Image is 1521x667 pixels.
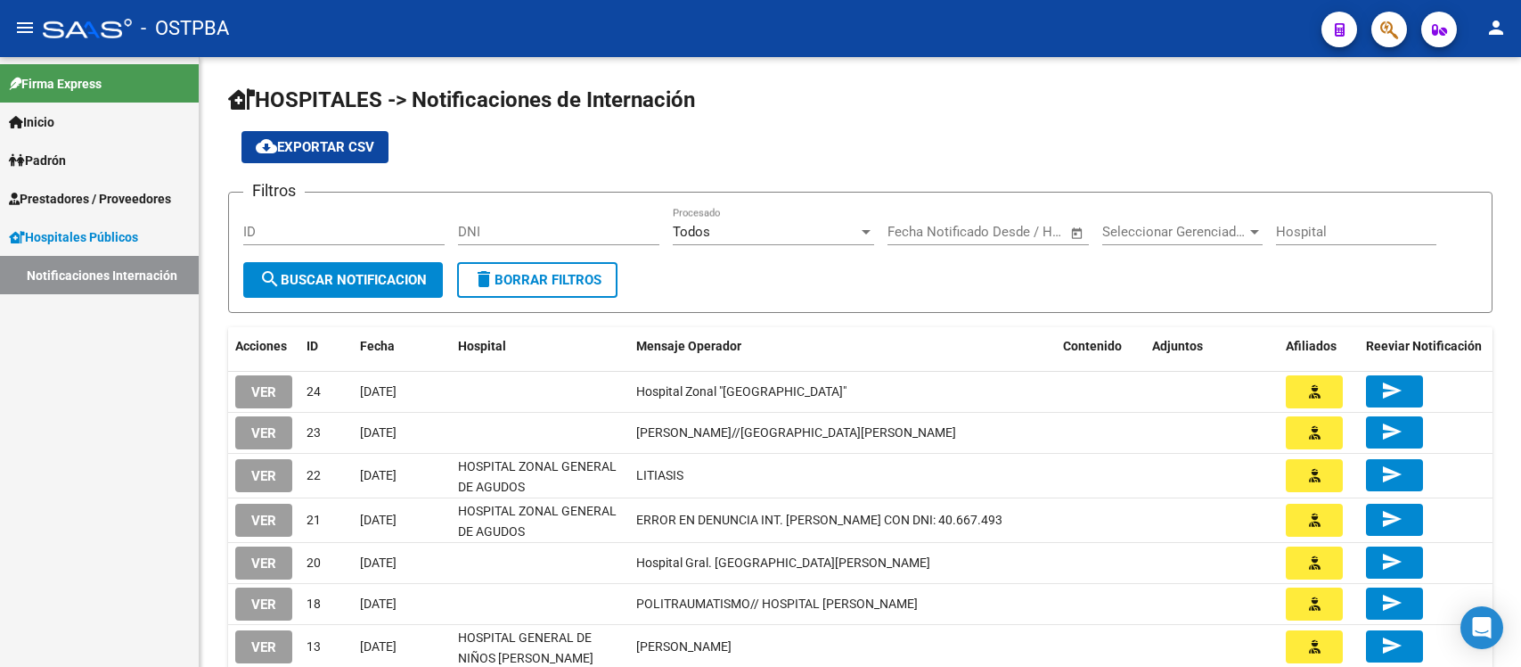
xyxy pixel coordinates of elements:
[251,556,276,572] span: VER
[307,513,321,527] span: 21
[259,268,281,290] mat-icon: search
[887,224,960,240] input: Fecha inicio
[1102,224,1247,240] span: Seleccionar Gerenciador
[228,327,299,366] datatable-header-cell: Acciones
[636,513,1002,527] span: ERROR EN DENUNCIA INT. CASTRELLON AYELEN CON DNI: 40.667.493
[451,327,629,366] datatable-header-cell: Hospital
[243,262,443,298] button: Buscar Notificacion
[307,425,321,440] span: 23
[360,465,444,486] div: [DATE]
[636,639,732,654] span: FERNANDO
[9,189,171,209] span: Prestadores / Proveedores
[457,262,617,298] button: Borrar Filtros
[636,597,918,611] span: POLITRAUMATISMO// HOSPITAL DR L MELENDEZ
[9,74,102,94] span: Firma Express
[636,425,956,440] span: BELLOMO XOANA//HOSPITAL DE SOLANO
[360,423,444,443] div: [DATE]
[673,224,710,240] span: Todos
[228,87,695,112] span: HOSPITALES -> Notificaciones de Internación
[299,327,353,366] datatable-header-cell: ID
[307,339,318,353] span: ID
[141,9,229,48] span: - OSTPBA
[1286,339,1337,353] span: Afiliados
[1381,421,1402,442] mat-icon: send
[235,547,292,580] button: VER
[235,504,292,537] button: VER
[243,178,305,203] h3: Filtros
[251,513,276,529] span: VER
[9,227,138,247] span: Hospitales Públicos
[360,594,444,614] div: [DATE]
[353,327,451,366] datatable-header-cell: Fecha
[458,459,617,515] span: HOSPITAL ZONAL GENERAL DE AGUDOS [PERSON_NAME]
[307,639,321,654] span: 13
[241,131,388,163] button: Exportar CSV
[235,416,292,449] button: VER
[458,630,593,665] span: HOSPITAL GENERAL DE NIÑOS [PERSON_NAME]
[14,17,36,38] mat-icon: menu
[629,327,1056,366] datatable-header-cell: Mensaje Operador
[1485,17,1507,38] mat-icon: person
[636,384,846,399] span: Hospital Zonal "Evita Pueblo"
[1381,380,1402,401] mat-icon: send
[1152,339,1203,353] span: Adjuntos
[307,597,321,611] span: 18
[259,272,427,288] span: Buscar Notificacion
[307,468,321,482] span: 22
[1381,508,1402,530] mat-icon: send
[235,339,287,353] span: Acciones
[1381,592,1402,613] mat-icon: send
[307,556,321,570] span: 20
[235,630,292,663] button: VER
[1056,327,1145,366] datatable-header-cell: Contenido
[307,384,321,399] span: 24
[473,272,601,288] span: Borrar Filtros
[251,468,276,484] span: VER
[9,112,54,132] span: Inicio
[1279,327,1359,366] datatable-header-cell: Afiliados
[360,382,444,402] div: [DATE]
[1381,635,1402,656] mat-icon: send
[251,597,276,613] span: VER
[1381,551,1402,572] mat-icon: send
[360,510,444,531] div: [DATE]
[235,588,292,621] button: VER
[1067,223,1088,243] button: Open calendar
[256,136,277,157] mat-icon: cloud_download
[1460,606,1503,649] div: Open Intercom Messenger
[1145,327,1279,366] datatable-header-cell: Adjuntos
[636,339,741,353] span: Mensaje Operador
[1381,464,1402,485] mat-icon: send
[976,224,1062,240] input: Fecha fin
[636,468,683,482] span: LITIASIS
[360,553,444,573] div: [DATE]
[1063,339,1122,353] span: Contenido
[458,504,617,559] span: HOSPITAL ZONAL GENERAL DE AGUDOS [PERSON_NAME]
[1359,327,1492,366] datatable-header-cell: Reeviar Notificación
[256,139,374,155] span: Exportar CSV
[473,268,495,290] mat-icon: delete
[9,151,66,170] span: Padrón
[251,425,276,441] span: VER
[251,639,276,655] span: VER
[360,339,395,353] span: Fecha
[235,459,292,492] button: VER
[636,556,930,570] span: Hospital Gral. SAN MARTIN de La Plata
[235,375,292,408] button: VER
[360,637,444,657] div: [DATE]
[458,339,506,353] span: Hospital
[1366,339,1482,353] span: Reeviar Notificación
[251,384,276,400] span: VER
